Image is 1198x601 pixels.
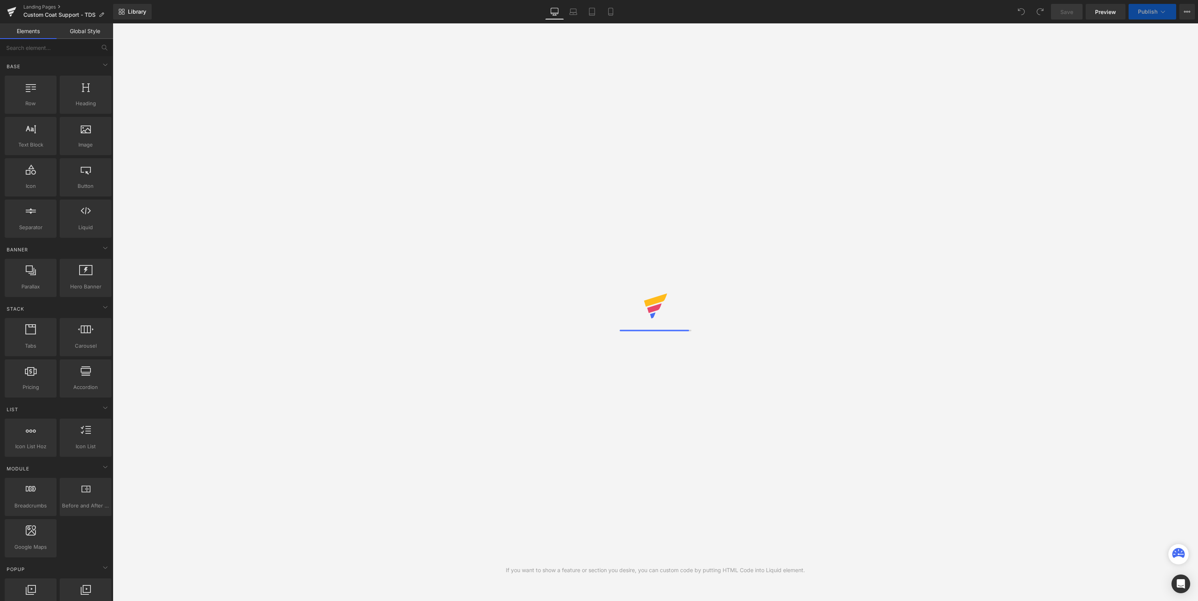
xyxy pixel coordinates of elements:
[7,99,54,108] span: Row
[1171,574,1190,593] div: Open Intercom Messenger
[62,442,109,451] span: Icon List
[128,8,146,15] span: Library
[601,4,620,19] a: Mobile
[1138,9,1157,15] span: Publish
[6,566,26,573] span: Popup
[1032,4,1048,19] button: Redo
[23,4,113,10] a: Landing Pages
[1086,4,1125,19] a: Preview
[7,383,54,391] span: Pricing
[62,342,109,350] span: Carousel
[1060,8,1073,16] span: Save
[1179,4,1195,19] button: More
[7,283,54,291] span: Parallax
[23,12,96,18] span: Custom Coat Support - TDS
[1129,4,1176,19] button: Publish
[62,99,109,108] span: Heading
[545,4,564,19] a: Desktop
[7,182,54,190] span: Icon
[1095,8,1116,16] span: Preview
[6,63,21,70] span: Base
[113,4,152,19] a: New Library
[62,182,109,190] span: Button
[62,141,109,149] span: Image
[583,4,601,19] a: Tablet
[6,305,25,313] span: Stack
[7,223,54,232] span: Separator
[57,23,113,39] a: Global Style
[6,465,30,472] span: Module
[62,383,109,391] span: Accordion
[506,566,805,574] div: If you want to show a feature or section you desire, you can custom code by putting HTML Code int...
[62,223,109,232] span: Liquid
[7,141,54,149] span: Text Block
[564,4,583,19] a: Laptop
[62,283,109,291] span: Hero Banner
[7,442,54,451] span: Icon List Hoz
[6,246,29,253] span: Banner
[1014,4,1029,19] button: Undo
[7,543,54,551] span: Google Maps
[6,406,19,413] span: List
[7,342,54,350] span: Tabs
[7,502,54,510] span: Breadcrumbs
[62,502,109,510] span: Before and After Images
